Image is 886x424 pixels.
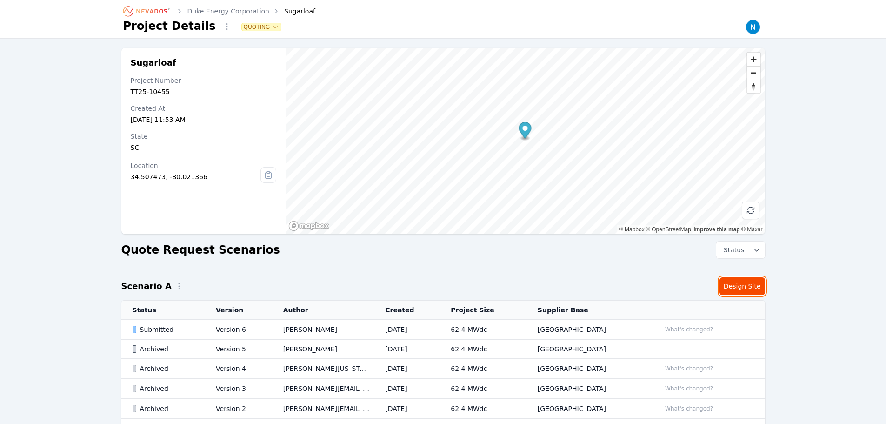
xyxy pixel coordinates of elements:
[131,115,277,124] div: [DATE] 11:53 AM
[286,48,765,234] canvas: Map
[288,221,329,231] a: Mapbox homepage
[205,320,272,340] td: Version 6
[526,320,650,340] td: [GEOGRAPHIC_DATA]
[526,301,650,320] th: Supplier Base
[133,344,200,354] div: Archived
[747,53,760,66] button: Zoom in
[374,340,440,359] td: [DATE]
[131,76,277,85] div: Project Number
[661,363,717,374] button: What's changed?
[374,359,440,379] td: [DATE]
[747,80,760,93] button: Reset bearing to north
[526,340,650,359] td: [GEOGRAPHIC_DATA]
[374,379,440,399] td: [DATE]
[121,320,765,340] tr: SubmittedVersion 6[PERSON_NAME][DATE]62.4 MWdc[GEOGRAPHIC_DATA]What's changed?
[133,384,200,393] div: Archived
[205,340,272,359] td: Version 5
[741,226,763,233] a: Maxar
[133,325,200,334] div: Submitted
[131,104,277,113] div: Created At
[374,301,440,320] th: Created
[121,280,172,293] h2: Scenario A
[440,340,526,359] td: 62.4 MWdc
[205,379,272,399] td: Version 3
[272,379,374,399] td: [PERSON_NAME][EMAIL_ADDRESS][PERSON_NAME][DOMAIN_NAME]
[121,340,765,359] tr: ArchivedVersion 5[PERSON_NAME][DATE]62.4 MWdc[GEOGRAPHIC_DATA]
[131,57,277,68] h2: Sugarloaf
[123,19,216,34] h1: Project Details
[661,384,717,394] button: What's changed?
[440,399,526,419] td: 62.4 MWdc
[272,301,374,320] th: Author
[720,245,745,255] span: Status
[716,242,765,258] button: Status
[440,320,526,340] td: 62.4 MWdc
[121,399,765,419] tr: ArchivedVersion 2[PERSON_NAME][EMAIL_ADDRESS][PERSON_NAME][DOMAIN_NAME][DATE]62.4 MWdc[GEOGRAPHIC...
[526,359,650,379] td: [GEOGRAPHIC_DATA]
[131,161,261,170] div: Location
[440,359,526,379] td: 62.4 MWdc
[133,404,200,413] div: Archived
[374,320,440,340] td: [DATE]
[646,226,691,233] a: OpenStreetMap
[272,340,374,359] td: [PERSON_NAME]
[123,4,315,19] nav: Breadcrumb
[440,379,526,399] td: 62.4 MWdc
[131,87,277,96] div: TT25-10455
[693,226,739,233] a: Improve this map
[747,66,760,80] button: Zoom out
[205,399,272,419] td: Version 2
[121,301,205,320] th: Status
[526,379,650,399] td: [GEOGRAPHIC_DATA]
[746,20,760,34] img: Nick Rompala
[131,132,277,141] div: State
[205,359,272,379] td: Version 4
[661,404,717,414] button: What's changed?
[719,277,765,295] a: Design Site
[121,379,765,399] tr: ArchivedVersion 3[PERSON_NAME][EMAIL_ADDRESS][PERSON_NAME][DOMAIN_NAME][DATE]62.4 MWdc[GEOGRAPHIC...
[131,143,277,152] div: SC
[272,399,374,419] td: [PERSON_NAME][EMAIL_ADDRESS][PERSON_NAME][DOMAIN_NAME]
[526,399,650,419] td: [GEOGRAPHIC_DATA]
[440,301,526,320] th: Project Size
[747,67,760,80] span: Zoom out
[133,364,200,373] div: Archived
[661,324,717,335] button: What's changed?
[187,7,270,16] a: Duke Energy Corporation
[131,172,261,182] div: 34.507473, -80.021366
[519,122,532,141] div: Map marker
[121,359,765,379] tr: ArchivedVersion 4[PERSON_NAME][US_STATE][DATE]62.4 MWdc[GEOGRAPHIC_DATA]What's changed?
[121,242,280,257] h2: Quote Request Scenarios
[205,301,272,320] th: Version
[242,23,281,31] button: Quoting
[272,320,374,340] td: [PERSON_NAME]
[271,7,315,16] div: Sugarloaf
[272,359,374,379] td: [PERSON_NAME][US_STATE]
[374,399,440,419] td: [DATE]
[619,226,645,233] a: Mapbox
